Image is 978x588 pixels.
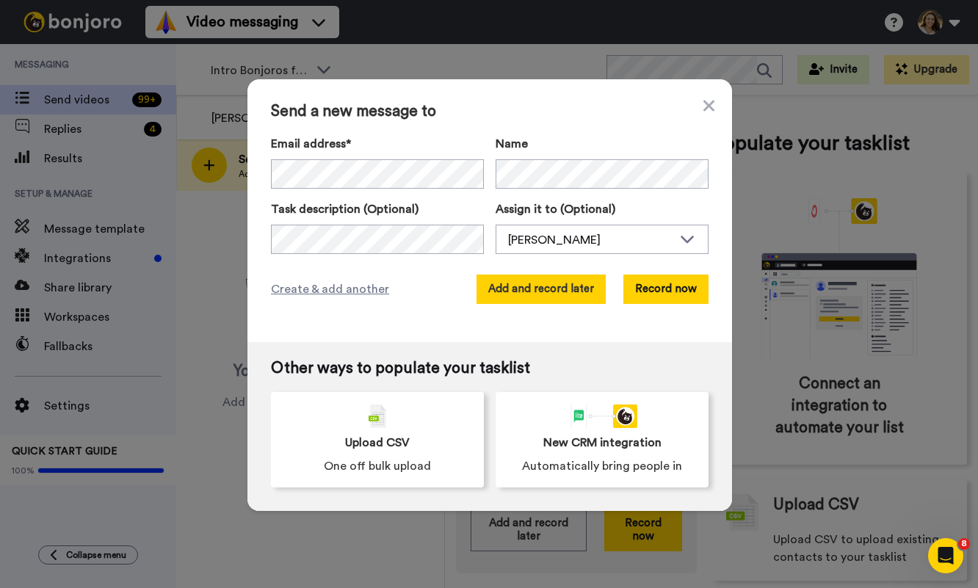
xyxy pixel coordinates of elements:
[271,200,484,218] label: Task description (Optional)
[543,434,662,451] span: New CRM integration
[477,275,606,304] button: Add and record later
[958,538,970,550] span: 8
[369,404,386,428] img: csv-grey.png
[271,360,709,377] span: Other ways to populate your tasklist
[928,538,963,573] iframe: Intercom live chat
[271,280,389,298] span: Create & add another
[324,457,431,475] span: One off bulk upload
[522,457,682,475] span: Automatically bring people in
[508,231,673,249] div: [PERSON_NAME]
[496,200,709,218] label: Assign it to (Optional)
[345,434,410,451] span: Upload CSV
[271,103,709,120] span: Send a new message to
[496,135,528,153] span: Name
[567,404,637,428] div: animation
[271,135,484,153] label: Email address*
[623,275,709,304] button: Record now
